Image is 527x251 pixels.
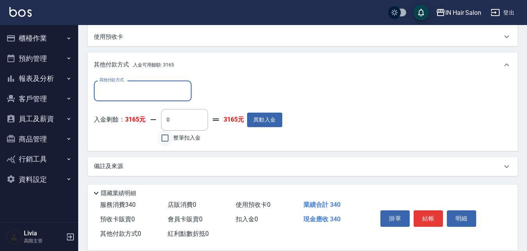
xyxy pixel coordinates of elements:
[24,229,64,237] h5: Livia
[101,189,136,197] p: 隱藏業績明細
[236,215,258,223] span: 扣入金 0
[488,5,518,20] button: 登出
[94,33,123,41] p: 使用預收卡
[173,134,201,142] span: 整筆扣入金
[94,61,174,69] p: 其他付款方式
[413,5,429,20] button: save
[236,201,271,208] span: 使用預收卡 0
[94,116,145,124] p: 入金剩餘：
[100,230,141,237] span: 其他付款方式 0
[168,215,203,223] span: 會員卡販賣 0
[24,237,64,244] p: 高階主管
[3,48,75,69] button: 預約管理
[447,210,476,227] button: 明細
[3,89,75,109] button: 客戶管理
[3,149,75,169] button: 行銷工具
[3,28,75,48] button: 櫃檯作業
[100,201,136,208] span: 服務消費 340
[3,129,75,149] button: 商品管理
[88,27,518,46] div: 使用預收卡
[445,8,481,18] div: IN Hair Salon
[247,113,282,127] button: 異動入金
[433,5,484,21] button: IN Hair Salon
[125,116,145,123] strong: 3165元
[303,215,341,223] span: 現金應收 340
[99,77,124,83] label: 其他付款方式
[3,68,75,89] button: 報表及分析
[3,109,75,129] button: 員工及薪資
[3,169,75,190] button: 資料設定
[88,157,518,176] div: 備註及來源
[303,201,341,208] span: 業績合計 340
[224,116,244,124] strong: 3165元
[88,52,518,77] div: 其他付款方式入金可用餘額: 3165
[380,210,410,227] button: 掛單
[9,7,32,17] img: Logo
[168,230,209,237] span: 紅利點數折抵 0
[168,201,196,208] span: 店販消費 0
[94,162,123,170] p: 備註及來源
[414,210,443,227] button: 結帳
[6,229,22,245] img: Person
[100,215,135,223] span: 預收卡販賣 0
[133,62,174,68] span: 入金可用餘額: 3165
